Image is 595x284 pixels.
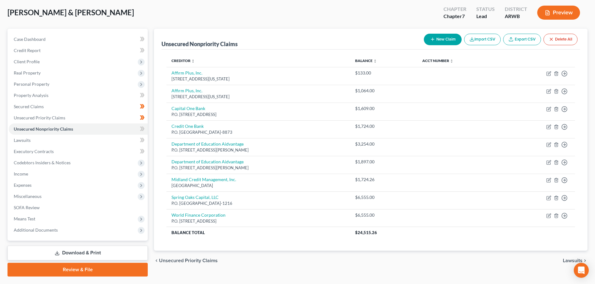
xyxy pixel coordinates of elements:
[444,13,466,20] div: Chapter
[462,13,465,19] span: 7
[14,81,49,87] span: Personal Property
[583,258,588,263] i: chevron_right
[171,183,345,189] div: [GEOGRAPHIC_DATA]
[171,177,236,182] a: Midland Credit Management, Inc.
[373,59,377,63] i: unfold_more
[14,48,41,53] span: Credit Report
[159,258,218,263] span: Unsecured Priority Claims
[355,123,412,129] div: $1,724.00
[505,6,527,13] div: District
[14,160,71,165] span: Codebtors Insiders & Notices
[166,227,350,238] th: Balance Total
[355,88,412,94] div: $1,064.00
[503,34,541,45] a: Export CSV
[171,94,345,100] div: [STREET_ADDRESS][US_STATE]
[154,258,159,263] i: chevron_left
[171,88,202,93] a: Affirm Plus, Inc.
[14,205,40,210] span: SOFA Review
[171,123,204,129] a: Credit One Bank
[171,147,345,153] div: P.O. [STREET_ADDRESS][PERSON_NAME]
[14,70,41,75] span: Real Property
[14,149,54,154] span: Executory Contracts
[14,171,28,176] span: Income
[171,112,345,118] div: P.O. [STREET_ADDRESS]
[9,202,148,213] a: SOFA Review
[9,123,148,135] a: Unsecured Nonpriority Claims
[355,194,412,200] div: $6,555.00
[424,34,462,45] button: New Claim
[171,200,345,206] div: P.O. [GEOGRAPHIC_DATA]-1216
[171,212,226,218] a: World Finance Corporation
[171,218,345,224] div: P.O. [STREET_ADDRESS]
[7,246,148,260] a: Download & Print
[171,70,202,75] a: Affirm Plus, Inc.
[422,58,454,63] a: Acct Number unfold_more
[14,104,44,109] span: Secured Claims
[9,45,148,56] a: Credit Report
[505,13,527,20] div: ARWB
[154,258,218,263] button: chevron_left Unsecured Priority Claims
[476,13,495,20] div: Lead
[9,90,148,101] a: Property Analysis
[355,230,377,235] span: $24,515.26
[171,106,205,111] a: Capital One Bank
[537,6,580,20] button: Preview
[355,141,412,147] div: $3,254.00
[14,182,32,188] span: Expenses
[171,195,219,200] a: Spring Oaks Capital, LLC
[171,141,244,147] a: Department of Education Aidvantage
[171,76,345,82] div: [STREET_ADDRESS][US_STATE]
[7,8,134,17] span: [PERSON_NAME] & [PERSON_NAME]
[355,70,412,76] div: $133.00
[171,165,345,171] div: P.O. [STREET_ADDRESS][PERSON_NAME]
[14,194,42,199] span: Miscellaneous
[14,126,73,132] span: Unsecured Nonpriority Claims
[355,159,412,165] div: $1,897.00
[9,146,148,157] a: Executory Contracts
[543,34,578,45] button: Delete All
[14,216,35,221] span: Means Test
[14,93,48,98] span: Property Analysis
[14,115,65,120] span: Unsecured Priority Claims
[161,40,238,48] div: Unsecured Nonpriority Claims
[9,34,148,45] a: Case Dashboard
[9,101,148,112] a: Secured Claims
[14,227,58,233] span: Additional Documents
[14,137,31,143] span: Lawsuits
[464,34,501,45] button: Import CSV
[444,6,466,13] div: Chapter
[563,258,588,263] button: Lawsuits chevron_right
[355,176,412,183] div: $1,724.26
[171,159,244,164] a: Department of Education Aidvantage
[355,58,377,63] a: Balance unfold_more
[450,59,454,63] i: unfold_more
[171,129,345,135] div: P.O. [GEOGRAPHIC_DATA]-8873
[476,6,495,13] div: Status
[9,135,148,146] a: Lawsuits
[14,59,40,64] span: Client Profile
[171,58,195,63] a: Creditor unfold_more
[355,212,412,218] div: $6,555.00
[574,263,589,278] div: Open Intercom Messenger
[563,258,583,263] span: Lawsuits
[355,105,412,112] div: $1,609.00
[9,112,148,123] a: Unsecured Priority Claims
[7,263,148,277] a: Review & File
[14,36,46,42] span: Case Dashboard
[191,59,195,63] i: unfold_more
